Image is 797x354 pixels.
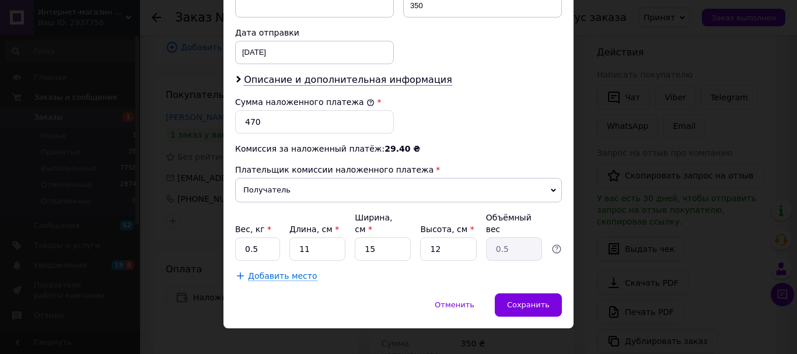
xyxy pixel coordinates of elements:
[235,143,562,155] div: Комиссия за наложенный платёж:
[244,74,452,86] span: Описание и дополнительная информация
[507,300,550,309] span: Сохранить
[384,144,420,153] span: 29.40 ₴
[486,212,542,235] div: Объёмный вес
[248,271,317,281] span: Добавить место
[235,165,434,174] span: Плательщик комиссии наложенного платежа
[235,225,271,234] label: Вес, кг
[435,300,474,309] span: Отменить
[235,178,562,202] span: Получатель
[235,97,375,107] label: Сумма наложенного платежа
[235,27,394,38] div: Дата отправки
[289,225,339,234] label: Длина, см
[420,225,474,234] label: Высота, см
[355,213,392,234] label: Ширина, см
